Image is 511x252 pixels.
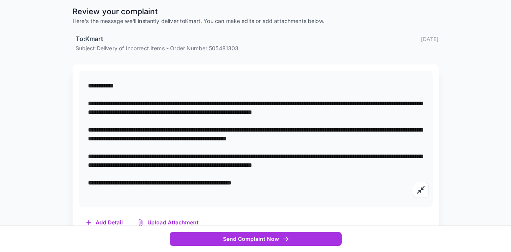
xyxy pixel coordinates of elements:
p: Review your complaint [73,6,439,17]
button: Upload Attachment [131,215,206,231]
p: [DATE] [421,35,439,43]
h6: To: Kmart [76,34,103,44]
p: Subject: Delivery of Incorrect Items - Order Number 505481303 [76,44,439,52]
button: Add Detail [79,215,131,231]
p: Here's the message we'll instantly deliver to Kmart . You can make edits or add attachments below. [73,17,439,25]
button: Send Complaint Now [170,232,342,246]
